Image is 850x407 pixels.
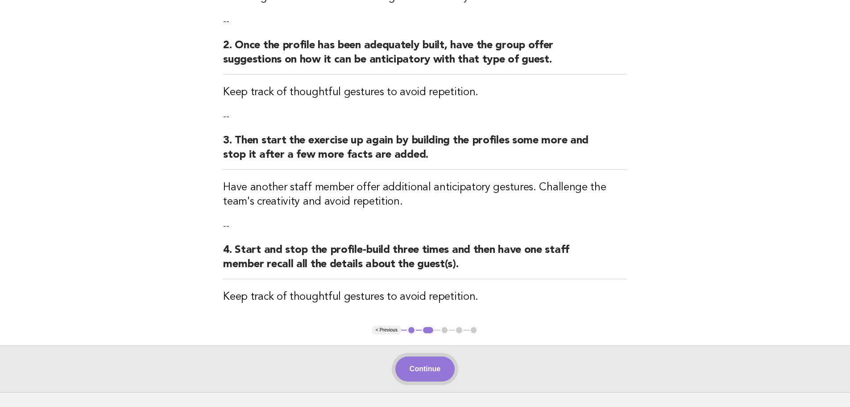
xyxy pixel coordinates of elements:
p: -- [223,15,627,28]
h2: 3. Then start the exercise up again by building the profiles some more and stop it after a few mo... [223,134,627,170]
button: 2 [422,326,435,335]
button: 1 [407,326,416,335]
h3: Have another staff member offer additional anticipatory gestures. Challenge the team's creativity... [223,180,627,209]
h3: Keep track of thoughtful gestures to avoid repetition. [223,85,627,100]
h3: Keep track of thoughtful gestures to avoid repetition. [223,290,627,304]
button: Continue [395,357,455,382]
h2: 4. Start and stop the profile-build three times and then have one staff member recall all the det... [223,243,627,279]
h2: 2. Once the profile has been adequately built, have the group offer suggestions on how it can be ... [223,38,627,75]
p: -- [223,220,627,232]
button: < Previous [372,326,401,335]
p: -- [223,110,627,123]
